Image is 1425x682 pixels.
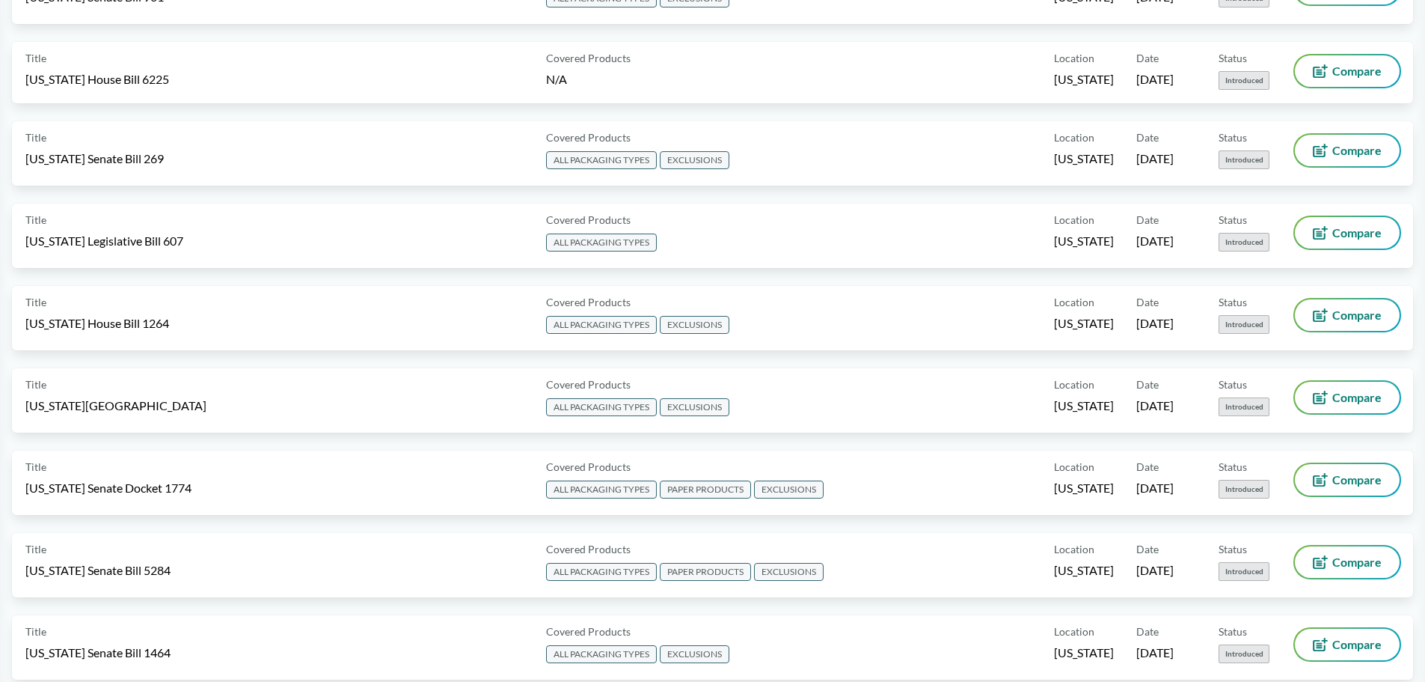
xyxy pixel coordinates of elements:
[25,480,191,496] span: [US_STATE] Senate Docket 1774
[1219,624,1247,639] span: Status
[546,72,567,86] span: N/A
[1136,130,1159,145] span: Date
[1136,480,1174,496] span: [DATE]
[25,150,164,167] span: [US_STATE] Senate Bill 269
[1054,541,1094,557] span: Location
[546,294,631,310] span: Covered Products
[1136,71,1174,88] span: [DATE]
[1054,459,1094,475] span: Location
[546,563,657,581] span: ALL PACKAGING TYPES
[1219,315,1269,334] span: Introduced
[1295,55,1400,87] button: Compare
[25,233,183,249] span: [US_STATE] Legislative Bill 607
[1054,398,1114,414] span: [US_STATE]
[1295,135,1400,166] button: Compare
[546,151,657,169] span: ALL PACKAGING TYPES
[1136,541,1159,557] span: Date
[660,563,751,581] span: PAPER PRODUCTS
[1054,212,1094,228] span: Location
[1054,130,1094,145] span: Location
[1136,645,1174,661] span: [DATE]
[546,50,631,66] span: Covered Products
[25,459,46,475] span: Title
[1136,150,1174,167] span: [DATE]
[754,563,824,581] span: EXCLUSIONS
[1054,562,1114,579] span: [US_STATE]
[25,541,46,557] span: Title
[546,316,657,334] span: ALL PACKAGING TYPES
[1332,392,1382,404] span: Compare
[1136,562,1174,579] span: [DATE]
[1219,562,1269,581] span: Introduced
[1136,233,1174,249] span: [DATE]
[546,624,631,639] span: Covered Products
[1054,71,1114,88] span: [US_STATE]
[25,294,46,310] span: Title
[1219,212,1247,228] span: Status
[1332,309,1382,321] span: Compare
[1332,474,1382,486] span: Compare
[1054,315,1114,332] span: [US_STATE]
[1054,150,1114,167] span: [US_STATE]
[660,398,729,416] span: EXCLUSIONS
[25,130,46,145] span: Title
[1332,556,1382,568] span: Compare
[546,459,631,475] span: Covered Products
[1136,315,1174,332] span: [DATE]
[25,71,169,88] span: [US_STATE] House Bill 6225
[1219,71,1269,90] span: Introduced
[1054,624,1094,639] span: Location
[1219,294,1247,310] span: Status
[546,541,631,557] span: Covered Products
[660,151,729,169] span: EXCLUSIONS
[546,212,631,228] span: Covered Products
[1295,217,1400,249] button: Compare
[1219,377,1247,392] span: Status
[1219,459,1247,475] span: Status
[660,316,729,334] span: EXCLUSIONS
[1295,629,1400,660] button: Compare
[1054,294,1094,310] span: Location
[660,481,751,499] span: PAPER PRODUCTS
[25,212,46,228] span: Title
[660,645,729,663] span: EXCLUSIONS
[1136,294,1159,310] span: Date
[1136,459,1159,475] span: Date
[1332,227,1382,239] span: Compare
[1295,464,1400,496] button: Compare
[1219,645,1269,663] span: Introduced
[1332,65,1382,77] span: Compare
[546,481,657,499] span: ALL PACKAGING TYPES
[1295,299,1400,331] button: Compare
[25,562,171,579] span: [US_STATE] Senate Bill 5284
[1136,398,1174,414] span: [DATE]
[1054,233,1114,249] span: [US_STATE]
[1136,624,1159,639] span: Date
[546,234,657,252] span: ALL PACKAGING TYPES
[546,377,631,392] span: Covered Products
[1219,150,1269,169] span: Introduced
[1054,50,1094,66] span: Location
[1295,382,1400,413] button: Compare
[25,50,46,66] span: Title
[25,645,171,661] span: [US_STATE] Senate Bill 1464
[1219,50,1247,66] span: Status
[1054,645,1114,661] span: [US_STATE]
[25,315,169,332] span: [US_STATE] House Bill 1264
[1219,541,1247,557] span: Status
[546,398,657,416] span: ALL PACKAGING TYPES
[1054,377,1094,392] span: Location
[1219,130,1247,145] span: Status
[1295,546,1400,578] button: Compare
[1054,480,1114,496] span: [US_STATE]
[1219,480,1269,499] span: Introduced
[546,645,657,663] span: ALL PACKAGING TYPES
[1136,50,1159,66] span: Date
[546,130,631,145] span: Covered Products
[25,377,46,392] span: Title
[1332,144,1382,156] span: Compare
[25,398,206,414] span: [US_STATE][GEOGRAPHIC_DATA]
[1332,639,1382,651] span: Compare
[754,481,824,499] span: EXCLUSIONS
[1219,233,1269,252] span: Introduced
